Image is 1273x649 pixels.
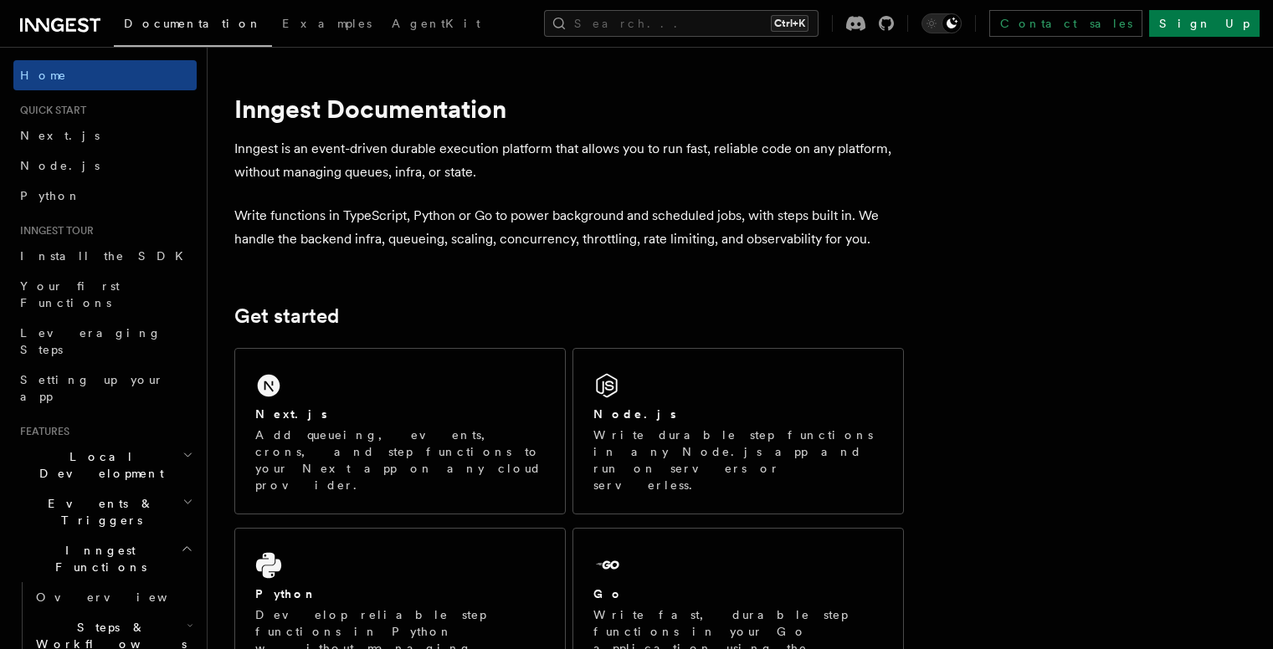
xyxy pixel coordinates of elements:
a: Examples [272,5,382,45]
span: Next.js [20,129,100,142]
p: Add queueing, events, crons, and step functions to your Next app on any cloud provider. [255,427,545,493]
a: Documentation [114,5,272,47]
a: Node.jsWrite durable step functions in any Node.js app and run on servers or serverless. [572,348,904,514]
span: Examples [282,17,372,30]
span: Home [20,67,67,84]
kbd: Ctrl+K [771,15,808,32]
span: Overview [36,590,208,604]
button: Local Development [13,442,197,488]
a: Next.js [13,120,197,151]
h2: Node.js [593,406,676,422]
span: Inngest Functions [13,542,181,575]
a: Get started [234,304,339,328]
button: Search...Ctrl+K [544,10,819,37]
a: Next.jsAdd queueing, events, crons, and step functions to your Next app on any cloud provider. [234,348,566,514]
a: Home [13,60,197,90]
span: Quick start [13,104,86,117]
a: Install the SDK [13,241,197,271]
span: Node.js [20,159,100,172]
a: Node.js [13,151,197,181]
button: Toggle dark mode [921,13,962,33]
a: Contact sales [989,10,1142,37]
a: Leveraging Steps [13,318,197,365]
span: Events & Triggers [13,495,182,529]
h2: Python [255,585,317,602]
p: Inngest is an event-driven durable execution platform that allows you to run fast, reliable code ... [234,137,904,184]
span: Setting up your app [20,373,164,403]
p: Write durable step functions in any Node.js app and run on servers or serverless. [593,427,883,493]
span: Leveraging Steps [20,326,162,356]
p: Write functions in TypeScript, Python or Go to power background and scheduled jobs, with steps bu... [234,204,904,251]
button: Inngest Functions [13,535,197,582]
span: Local Development [13,448,182,482]
span: Documentation [124,17,262,30]
a: Overview [29,582,197,612]
h2: Next.js [255,406,327,422]
span: Your first Functions [20,279,120,309]
span: Inngest tour [13,224,94,238]
a: AgentKit [382,5,490,45]
span: Python [20,189,81,202]
a: Setting up your app [13,365,197,411]
h1: Inngest Documentation [234,94,904,124]
h2: Go [593,585,624,602]
a: Sign Up [1149,10,1260,37]
button: Events & Triggers [13,488,197,535]
span: AgentKit [392,17,480,30]
span: Install the SDK [20,249,193,263]
a: Your first Functions [13,271,197,318]
a: Python [13,181,197,211]
span: Features [13,425,69,438]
